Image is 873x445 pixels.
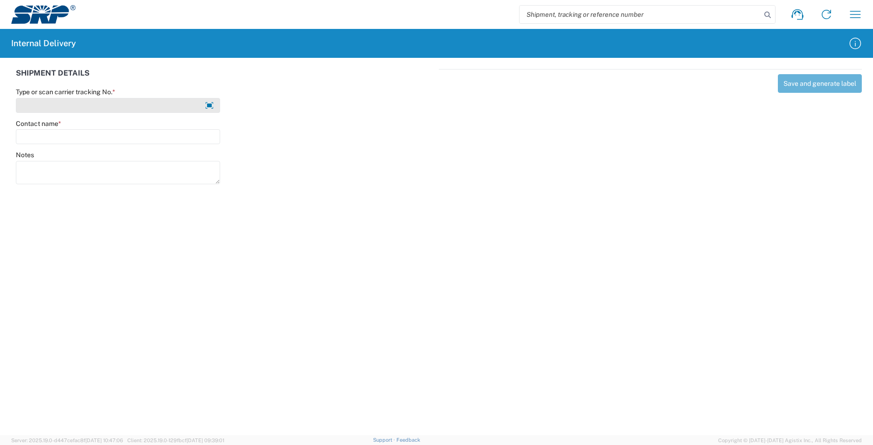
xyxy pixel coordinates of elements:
[127,438,224,443] span: Client: 2025.19.0-129fbcf
[187,438,224,443] span: [DATE] 09:39:01
[396,437,420,443] a: Feedback
[11,5,76,24] img: srp
[16,151,34,159] label: Notes
[85,438,123,443] span: [DATE] 10:47:06
[520,6,761,23] input: Shipment, tracking or reference number
[11,438,123,443] span: Server: 2025.19.0-d447cefac8f
[16,69,434,88] div: SHIPMENT DETAILS
[16,119,61,128] label: Contact name
[718,436,862,445] span: Copyright © [DATE]-[DATE] Agistix Inc., All Rights Reserved
[16,88,115,96] label: Type or scan carrier tracking No.
[11,38,76,49] h2: Internal Delivery
[373,437,396,443] a: Support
